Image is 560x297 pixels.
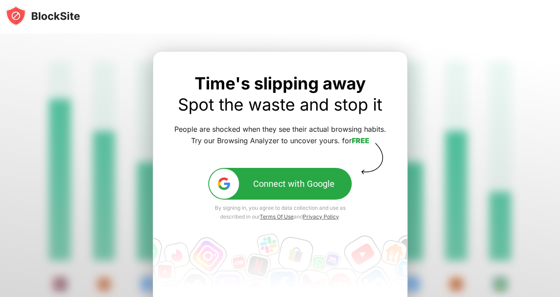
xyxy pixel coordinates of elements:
[217,176,232,191] img: google-ic
[178,94,382,115] a: Spot the waste and stop it
[358,143,386,174] img: vector-arrow-block.svg
[260,213,294,220] a: Terms Of Use
[208,168,352,200] button: google-icConnect with Google
[303,213,339,220] a: Privacy Policy
[352,136,369,145] a: FREE
[208,204,352,221] div: By signing in, you agree to data collection and use as described in our and .
[253,178,335,189] div: Connect with Google
[174,73,386,115] div: Time's slipping away
[5,5,80,26] img: blocksite-icon-black.svg
[174,124,386,147] div: People are shocked when they see their actual browsing habits. Try our Browsing Analyzer to uncov...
